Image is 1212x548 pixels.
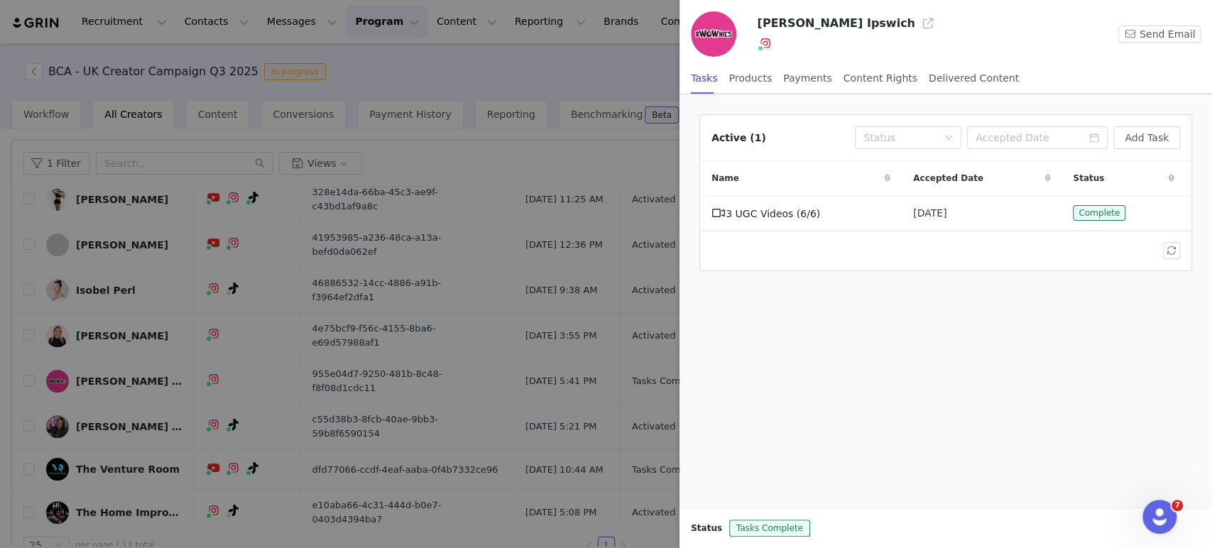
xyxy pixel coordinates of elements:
span: 3 UGC Videos (6/6) [726,208,820,219]
span: Accepted Date [913,172,983,185]
span: Name [711,172,739,185]
div: Products [729,62,772,94]
span: Status [691,522,722,535]
i: icon: calendar [1089,133,1099,143]
iframe: Intercom live chat [1142,500,1176,534]
article: Active [699,114,1192,271]
h3: [PERSON_NAME] Ipswich [757,15,915,32]
span: [DATE] [913,206,946,221]
span: Status [1073,172,1104,185]
i: icon: down [944,133,953,143]
div: Payments [783,62,832,94]
div: Tasks [691,62,718,94]
button: Send Email [1118,26,1201,43]
img: d48cbfeb-0ed6-4564-a7b6-308e77b7b093.jpg [691,11,736,57]
button: Add Task [1113,126,1180,149]
div: Content Rights [844,62,917,94]
input: Accepted Date [967,126,1108,149]
div: Delivered Content [929,62,1019,94]
span: Complete [1073,205,1125,221]
img: instagram.svg [760,38,771,49]
span: Tasks Complete [729,520,810,537]
div: Status [863,131,937,145]
span: 7 [1172,500,1183,511]
div: Active (1) [711,131,766,146]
